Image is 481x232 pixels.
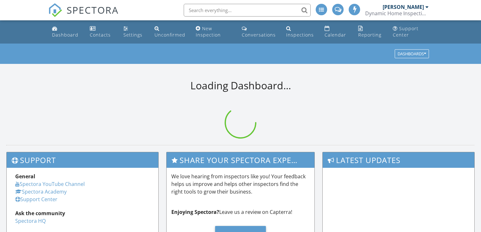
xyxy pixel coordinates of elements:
[15,209,150,217] div: Ask the community
[67,3,119,17] span: SPECTORA
[284,23,317,41] a: Inspections
[87,23,116,41] a: Contacts
[239,23,279,41] a: Conversations
[52,32,78,38] div: Dashboard
[365,10,429,17] div: Dynamic Home Inspection Services, LLC
[171,208,219,215] strong: Enjoying Spectora?
[167,152,314,168] h3: Share Your Spectora Experience
[184,4,311,17] input: Search everything...
[171,173,310,195] p: We love hearing from inspectors like you! Your feedback helps us improve and helps other inspecto...
[15,196,57,203] a: Support Center
[171,208,310,216] p: Leave us a review on Capterra!
[48,3,62,17] img: The Best Home Inspection Software - Spectora
[395,50,429,58] button: Dashboards
[196,25,221,38] div: New Inspection
[48,9,119,22] a: SPECTORA
[356,23,385,41] a: Reporting
[7,152,158,168] h3: Support
[152,23,188,41] a: Unconfirmed
[383,4,424,10] div: [PERSON_NAME]
[123,32,142,38] div: Settings
[393,25,418,38] div: Support Center
[15,173,35,180] strong: General
[390,23,432,41] a: Support Center
[121,23,147,41] a: Settings
[398,52,426,56] div: Dashboards
[15,217,46,224] a: Spectora HQ
[15,188,67,195] a: Spectora Academy
[286,32,314,38] div: Inspections
[322,23,351,41] a: Calendar
[323,152,474,168] h3: Latest Updates
[90,32,111,38] div: Contacts
[242,32,276,38] div: Conversations
[325,32,346,38] div: Calendar
[49,23,82,41] a: Dashboard
[358,32,381,38] div: Reporting
[15,181,85,188] a: Spectora YouTube Channel
[155,32,185,38] div: Unconfirmed
[193,23,234,41] a: New Inspection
